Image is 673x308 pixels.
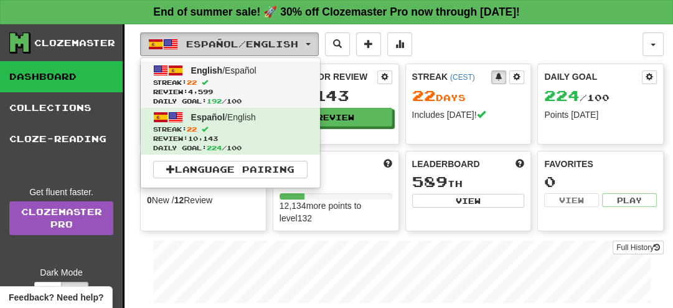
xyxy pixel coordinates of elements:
a: Language Pairing [153,161,308,178]
span: / 100 [544,92,609,103]
div: 131 [280,174,392,190]
span: Español / English [186,39,298,49]
button: Add sentence to collection [356,32,381,56]
span: This week in points, UTC [515,158,524,170]
div: Streak [412,70,492,83]
button: Play [602,193,657,207]
span: Review: 4,599 [153,87,308,97]
button: Español/English [140,32,319,56]
div: 10,143 [280,88,392,103]
strong: 0 [147,195,152,205]
span: Español [191,112,225,122]
a: Español/EnglishStreak:22 Review:10,143Daily Goal:224/100 [141,108,320,155]
span: 192 [207,97,222,105]
span: 22 [187,125,197,133]
span: Daily Goal: / 100 [153,97,308,106]
div: Includes [DATE]! [412,108,525,121]
button: Off [61,282,88,296]
span: Score more points to level up [384,158,392,170]
strong: End of summer sale! 🚀 30% off Clozemaster Pro now through [DATE]! [153,6,520,18]
button: Search sentences [325,32,350,56]
button: Review [280,108,392,127]
div: Get fluent faster. [9,186,113,198]
button: More stats [387,32,412,56]
span: 589 [412,173,448,190]
span: English [191,65,223,75]
span: 224 [207,144,222,152]
a: (CEST) [450,73,475,82]
a: ClozemasterPro [9,201,113,235]
span: 22 [187,79,197,86]
span: Streak: [153,125,308,134]
a: English/EspañolStreak:22 Review:4,599Daily Goal:192/100 [141,61,320,108]
span: / English [191,112,256,122]
div: New / Review [147,194,260,206]
span: Streak: [153,78,308,87]
div: Dark Mode [9,266,113,279]
span: / Español [191,65,256,75]
div: 0 [544,174,657,190]
span: 22 [412,87,436,104]
span: Review: 10,143 [153,134,308,143]
button: View [544,193,599,207]
div: Points [DATE] [544,108,657,121]
div: Favorites [544,158,657,170]
span: 224 [544,87,580,104]
span: Leaderboard [412,158,480,170]
span: Daily Goal: / 100 [153,143,308,153]
div: Ready for Review [280,70,377,83]
button: View [412,194,525,208]
strong: 12 [174,195,184,205]
button: On [34,282,62,296]
div: Day s [412,88,525,104]
span: Open feedback widget [9,291,103,304]
div: th [412,174,525,190]
div: Clozemaster [34,37,115,49]
div: Daily Goal [544,70,642,84]
button: Full History [613,241,664,254]
div: 12,134 more points to level 132 [280,200,392,224]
